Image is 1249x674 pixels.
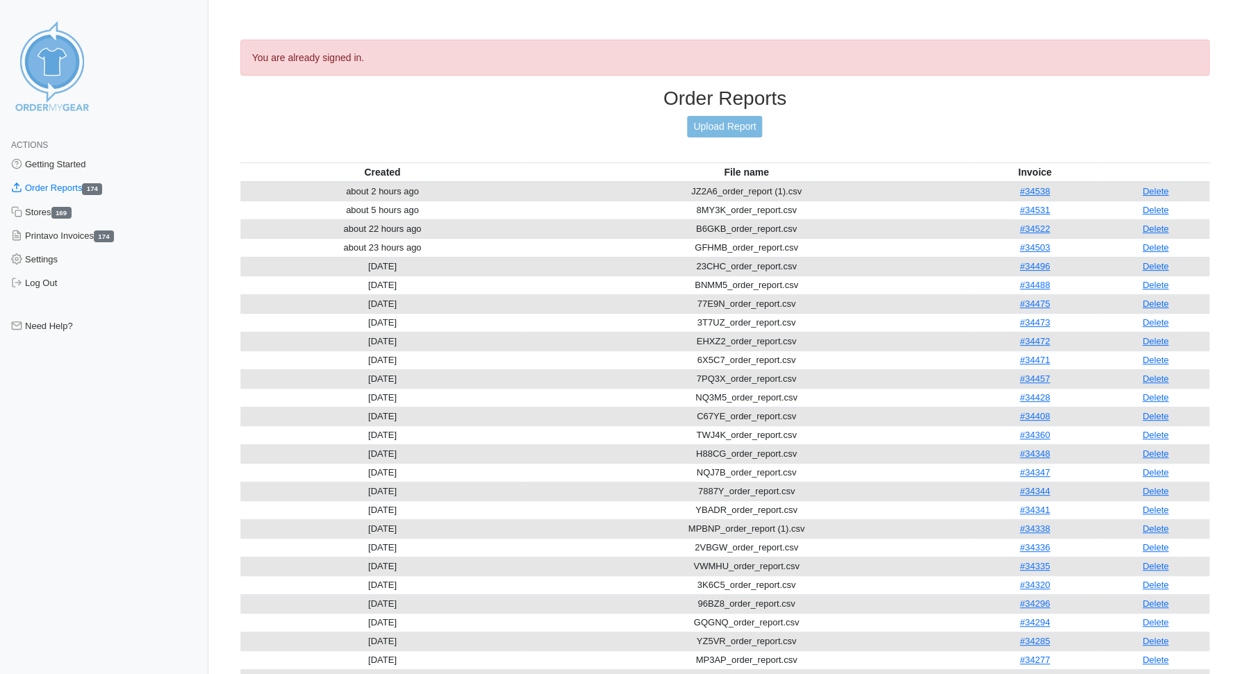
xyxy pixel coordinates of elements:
a: Delete [1142,467,1168,478]
td: NQJ7B_order_report.csv [524,463,968,482]
a: #34344 [1020,486,1050,496]
td: [DATE] [240,613,524,632]
a: #34347 [1020,467,1050,478]
td: [DATE] [240,575,524,594]
td: [DATE] [240,500,524,519]
a: Delete [1142,224,1168,234]
a: Delete [1142,411,1168,421]
td: GFHMB_order_report.csv [524,238,968,257]
td: 2VBGW_order_report.csv [524,538,968,557]
td: VWMHU_order_report.csv [524,557,968,575]
td: [DATE] [240,557,524,575]
a: #34285 [1020,636,1050,646]
a: #34496 [1020,261,1050,271]
td: 8MY3K_order_report.csv [524,201,968,219]
span: 174 [94,230,114,242]
h3: Order Reports [240,87,1209,110]
a: Delete [1142,261,1168,271]
td: [DATE] [240,369,524,388]
a: #34472 [1020,336,1050,346]
a: #34360 [1020,430,1050,440]
td: [DATE] [240,351,524,369]
a: #34335 [1020,561,1050,571]
td: YZ5VR_order_report.csv [524,632,968,650]
a: #34408 [1020,411,1050,421]
td: 77E9N_order_report.csv [524,294,968,313]
a: Delete [1142,598,1168,609]
td: [DATE] [240,426,524,444]
a: #34348 [1020,448,1050,459]
td: BNMM5_order_report.csv [524,276,968,294]
a: #34294 [1020,617,1050,627]
th: File name [524,162,968,182]
span: Actions [11,140,48,150]
td: [DATE] [240,463,524,482]
a: Delete [1142,655,1168,665]
td: [DATE] [240,650,524,669]
a: Delete [1142,317,1168,328]
td: 7887Y_order_report.csv [524,482,968,500]
td: TWJ4K_order_report.csv [524,426,968,444]
td: [DATE] [240,294,524,313]
a: Delete [1142,373,1168,384]
a: #34341 [1020,505,1050,515]
td: about 2 hours ago [240,182,524,201]
td: 3T7UZ_order_report.csv [524,313,968,332]
span: 174 [82,183,102,195]
a: #34475 [1020,298,1050,309]
td: 7PQ3X_order_report.csv [524,369,968,388]
a: #34473 [1020,317,1050,328]
a: Delete [1142,298,1168,309]
th: Invoice [968,162,1102,182]
td: C67YE_order_report.csv [524,407,968,426]
a: #34503 [1020,242,1050,253]
td: [DATE] [240,444,524,463]
a: #34531 [1020,205,1050,215]
a: #34428 [1020,392,1050,403]
td: [DATE] [240,594,524,613]
td: MPBNP_order_report (1).csv [524,519,968,538]
td: 23CHC_order_report.csv [524,257,968,276]
div: You are already signed in. [240,40,1209,76]
td: B6GKB_order_report.csv [524,219,968,238]
a: Delete [1142,523,1168,534]
td: [DATE] [240,538,524,557]
a: #34336 [1020,542,1050,553]
td: 96BZ8_order_report.csv [524,594,968,613]
a: Delete [1142,186,1168,196]
a: #34538 [1020,186,1050,196]
a: Delete [1142,280,1168,290]
a: #34296 [1020,598,1050,609]
td: H88CG_order_report.csv [524,444,968,463]
td: about 22 hours ago [240,219,524,238]
a: #34320 [1020,580,1050,590]
td: GQGNQ_order_report.csv [524,613,968,632]
td: NQ3M5_order_report.csv [524,388,968,407]
a: Delete [1142,486,1168,496]
a: Upload Report [687,116,762,137]
td: YBADR_order_report.csv [524,500,968,519]
td: MP3AP_order_report.csv [524,650,968,669]
td: about 23 hours ago [240,238,524,257]
td: [DATE] [240,332,524,351]
a: #34471 [1020,355,1050,365]
td: [DATE] [240,407,524,426]
th: Created [240,162,524,182]
td: [DATE] [240,257,524,276]
a: #34277 [1020,655,1050,665]
td: [DATE] [240,313,524,332]
a: Delete [1142,205,1168,215]
td: [DATE] [240,276,524,294]
td: [DATE] [240,388,524,407]
a: Delete [1142,355,1168,365]
a: #34338 [1020,523,1050,534]
a: Delete [1142,561,1168,571]
a: #34488 [1020,280,1050,290]
td: about 5 hours ago [240,201,524,219]
a: #34457 [1020,373,1050,384]
span: 169 [51,207,72,219]
td: [DATE] [240,519,524,538]
td: [DATE] [240,482,524,500]
a: Delete [1142,617,1168,627]
a: Delete [1142,580,1168,590]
